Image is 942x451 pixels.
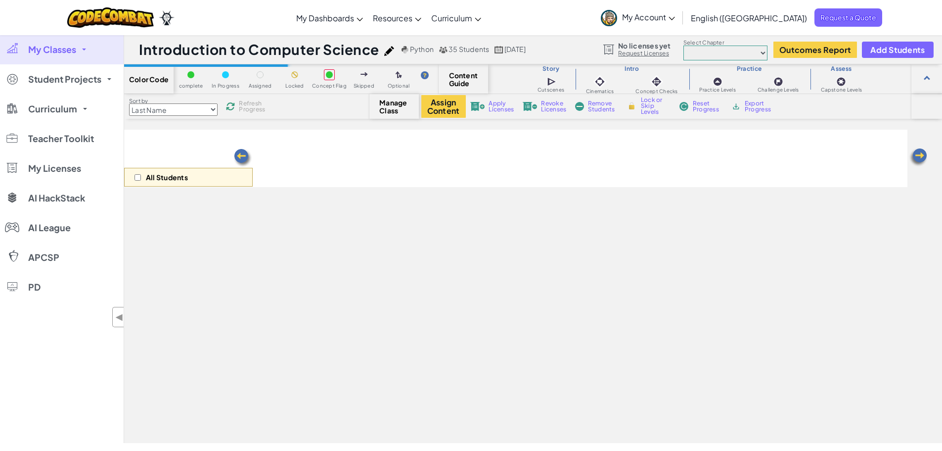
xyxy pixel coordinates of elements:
img: MultipleUsers.png [439,46,448,53]
span: Lock or Skip Levels [641,97,670,115]
span: My Account [622,12,675,22]
span: English ([GEOGRAPHIC_DATA]) [691,13,807,23]
h3: Assess [810,65,873,73]
img: IconReload.svg [224,100,236,112]
span: ◀ [115,310,124,324]
img: IconPracticeLevel.svg [713,77,722,87]
p: All Students [146,173,188,181]
img: calendar.svg [494,46,503,53]
span: 35 Students [449,45,490,53]
img: Arrow_Left.png [233,148,253,168]
a: English ([GEOGRAPHIC_DATA]) [686,4,812,31]
span: Reset Progress [693,100,722,112]
span: Curriculum [28,104,77,113]
a: My Dashboards [291,4,368,31]
img: IconSkippedLevel.svg [360,72,368,76]
span: Add Students [870,46,925,54]
h1: Introduction to Computer Science [139,40,379,59]
span: Capstone Levels [821,87,862,93]
img: IconCapstoneLevel.svg [836,77,846,87]
img: avatar [601,10,617,26]
span: Color Code [129,75,169,83]
span: Revoke Licenses [541,100,566,112]
label: Select Chapter [683,39,767,47]
span: My Licenses [28,164,81,173]
span: Curriculum [431,13,472,23]
img: Arrow_Left.png [908,148,928,167]
a: Curriculum [426,4,486,31]
img: IconReset.svg [679,102,689,111]
span: Assigned [249,83,272,89]
h3: Story [527,65,575,73]
span: [DATE] [504,45,526,53]
button: Outcomes Report [773,42,857,58]
img: IconArchive.svg [731,102,741,111]
span: Content Guide [449,71,478,87]
span: Challenge Levels [758,87,799,93]
span: Cinematics [586,89,614,94]
span: Locked [285,83,304,89]
span: My Dashboards [296,13,354,23]
span: AI League [28,223,71,232]
img: IconChallengeLevel.svg [773,77,783,87]
img: IconRemoveStudents.svg [575,102,584,111]
span: Concept Flag [312,83,347,89]
span: Cutscenes [538,87,564,93]
img: IconLock.svg [627,101,637,110]
a: Request Licenses [618,50,671,57]
span: In Progress [212,83,239,89]
span: My Classes [28,45,76,54]
img: IconLicenseApply.svg [470,102,485,111]
a: Request a Quote [814,8,882,27]
span: Concept Checks [635,89,677,94]
span: AI HackStack [28,194,85,202]
img: IconInteractive.svg [650,75,664,89]
img: IconLicenseRevoke.svg [523,102,538,111]
img: IconCinematic.svg [593,75,607,89]
a: Resources [368,4,426,31]
img: CodeCombat logo [67,7,154,28]
span: Optional [388,83,410,89]
span: Student Projects [28,75,101,84]
h3: Practice [689,65,810,73]
button: Assign Content [421,95,466,118]
span: Manage Class [379,99,408,114]
span: Resources [373,13,412,23]
img: IconOptionalLevel.svg [396,71,402,79]
span: Remove Students [588,100,618,112]
button: Add Students [862,42,933,58]
span: Practice Levels [699,87,735,93]
span: Refresh Progress [239,100,269,112]
span: Skipped [354,83,374,89]
h3: Intro [575,65,688,73]
span: Teacher Toolkit [28,134,94,143]
span: Python [410,45,434,53]
img: iconPencil.svg [384,46,394,56]
span: Export Progress [745,100,775,112]
img: Ozaria [159,10,175,25]
img: IconCutscene.svg [547,76,557,87]
span: No licenses yet [618,42,671,50]
img: IconHint.svg [421,71,429,79]
span: complete [179,83,203,89]
img: python.png [402,46,409,53]
a: My Account [596,2,680,33]
span: Apply Licenses [489,100,514,112]
label: Sort by [129,97,218,105]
